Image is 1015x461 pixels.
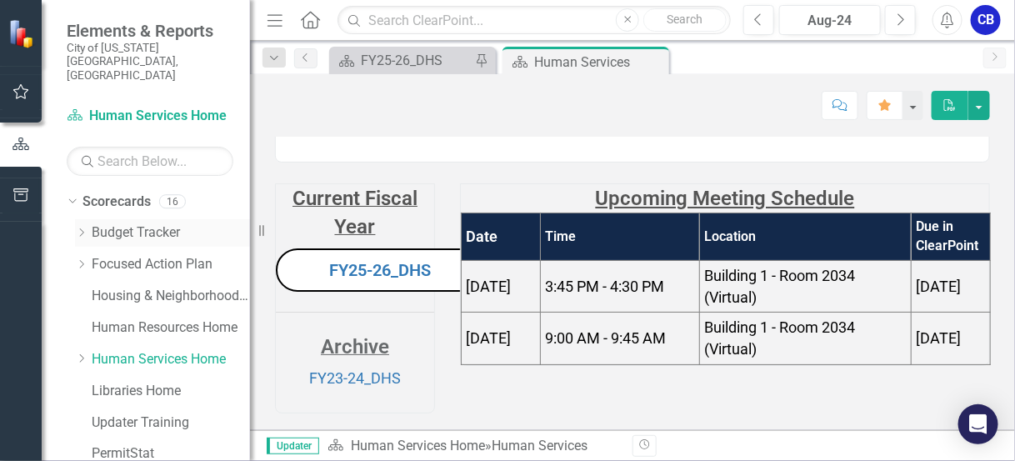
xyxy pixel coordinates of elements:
[82,193,151,212] a: Scorecards
[333,50,471,71] a: FY25-26_DHS
[292,187,417,238] strong: Current Fiscal Year
[159,194,186,208] div: 16
[67,21,233,41] span: Elements & Reports
[545,278,664,295] span: 3:45 PM - 4:30 PM
[276,248,484,293] button: FY25-26_DHS
[466,278,511,295] span: [DATE]
[916,329,961,347] span: [DATE]
[466,228,497,245] strong: Date
[329,260,431,280] a: FY25-26_DHS
[8,19,37,48] img: ClearPoint Strategy
[492,438,587,453] div: Human Services
[92,255,250,274] a: Focused Action Plan
[545,228,576,244] strong: Time
[971,5,1001,35] button: CB
[361,50,471,71] div: FY25-26_DHS
[67,41,233,82] small: City of [US_STATE][GEOGRAPHIC_DATA], [GEOGRAPHIC_DATA]
[92,223,250,243] a: Budget Tracker
[92,350,250,369] a: Human Services Home
[309,369,401,387] a: FY23-24_DHS
[321,335,389,358] strong: Archive
[351,438,485,453] a: Human Services Home
[67,147,233,176] input: Search Below...
[67,107,233,126] a: Human Services Home
[92,413,250,433] a: Updater Training
[596,187,855,210] strong: Upcoming Meeting Schedule
[643,8,727,32] button: Search
[466,329,511,347] span: [DATE]
[92,287,250,306] a: Housing & Neighborhood Preservation Home
[327,437,620,456] div: »
[534,52,665,73] div: Human Services
[958,404,998,444] div: Open Intercom Messenger
[704,267,855,306] span: Building 1 - Room 2034 (Virtual)
[667,13,703,26] span: Search
[916,218,978,253] strong: Due in ClearPoint
[267,438,319,454] span: Updater
[785,11,875,31] div: Aug-24
[92,382,250,401] a: Libraries Home
[779,5,881,35] button: Aug-24
[704,318,855,358] span: Building 1 - Room 2034 (Virtual)
[92,318,250,338] a: Human Resources Home
[704,228,756,244] strong: Location
[545,329,666,347] span: 9:00 AM - 9:45 AM
[337,6,731,35] input: Search ClearPoint...
[916,278,961,295] span: [DATE]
